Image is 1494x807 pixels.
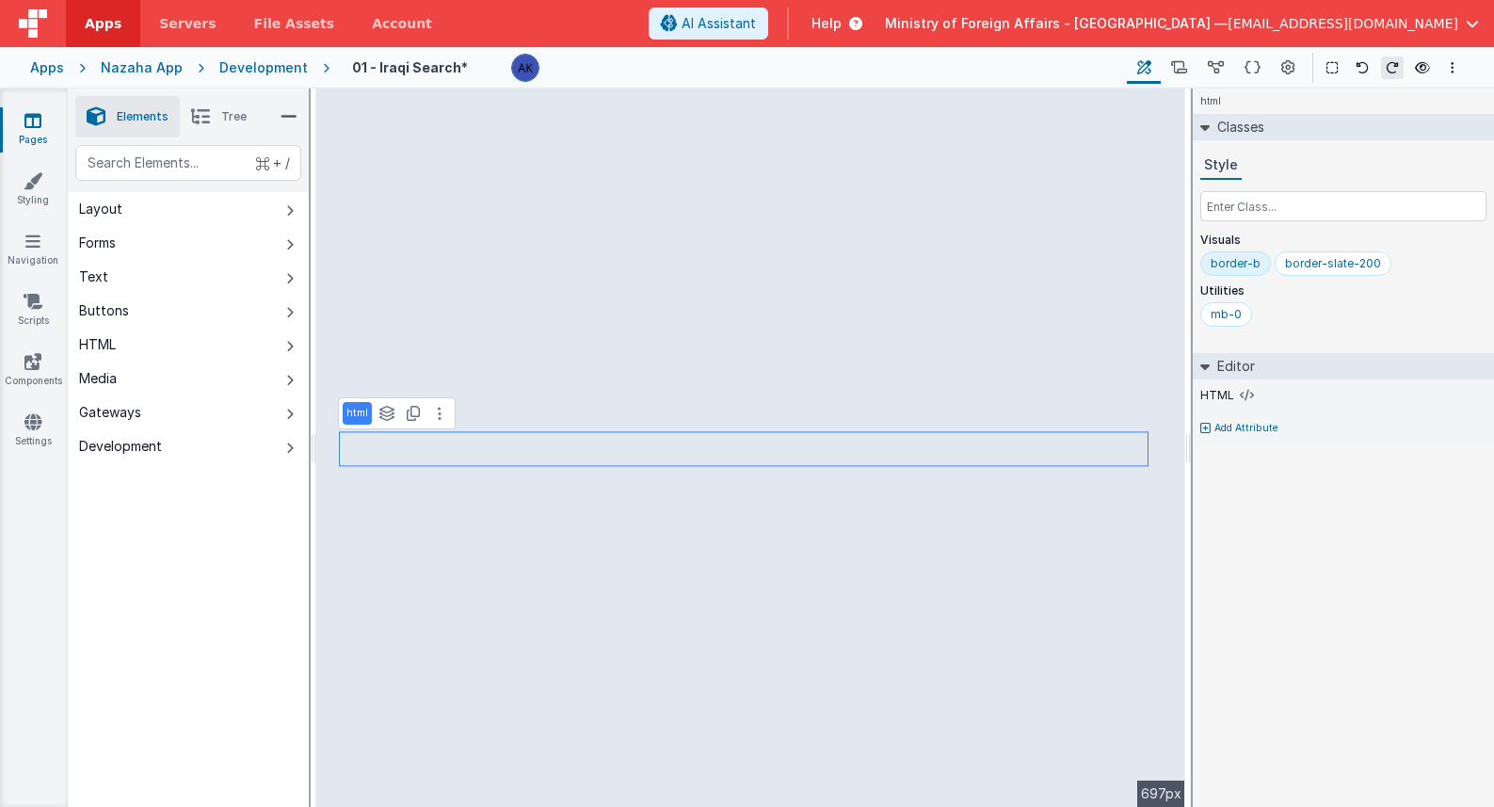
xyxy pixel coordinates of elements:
div: 697px [1137,781,1185,807]
span: [EMAIL_ADDRESS][DOMAIN_NAME] [1228,14,1458,33]
button: Options [1441,56,1464,79]
span: File Assets [254,14,335,33]
button: Style [1200,152,1242,180]
div: HTML [79,335,116,354]
span: Help [811,14,842,33]
span: Ministry of Foreign Affairs - [GEOGRAPHIC_DATA] — [885,14,1228,33]
div: Buttons [79,301,129,320]
div: Development [219,58,308,77]
button: Layout [68,192,309,226]
h4: html [1193,89,1229,114]
span: Elements [117,109,169,124]
input: Enter Class... [1200,191,1486,221]
div: mb-0 [1211,307,1242,322]
p: html [346,406,368,421]
img: 1f6063d0be199a6b217d3045d703aa70 [512,55,538,81]
div: Text [79,267,108,286]
input: Search Elements... [75,145,301,181]
span: + / [256,145,290,181]
button: Forms [68,226,309,260]
label: HTML [1200,388,1234,403]
button: Text [68,260,309,294]
p: Add Attribute [1214,421,1278,436]
div: Layout [79,200,122,218]
div: --> [316,89,1185,807]
div: Development [79,437,162,456]
button: Gateways [68,395,309,429]
div: border-slate-200 [1285,256,1381,271]
div: Forms [79,234,116,252]
button: Development [68,429,309,463]
div: Nazaha App [101,58,183,77]
button: HTML [68,328,309,362]
button: Buttons [68,294,309,328]
button: AI Assistant [649,8,768,40]
span: Tree [221,109,247,124]
div: border-b [1211,256,1261,271]
button: Media [68,362,309,395]
div: Apps [30,58,64,77]
span: AI Assistant [682,14,756,33]
button: Ministry of Foreign Affairs - [GEOGRAPHIC_DATA] — [EMAIL_ADDRESS][DOMAIN_NAME] [885,14,1479,33]
h4: 01 - Iraqi Search [352,60,468,74]
h2: Classes [1210,114,1264,140]
p: Utilities [1200,283,1486,299]
div: Media [79,369,117,388]
div: Gateways [79,403,141,422]
span: Servers [159,14,216,33]
h2: Editor [1210,353,1255,379]
button: Add Attribute [1200,421,1486,436]
span: Apps [85,14,121,33]
p: Visuals [1200,233,1486,248]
